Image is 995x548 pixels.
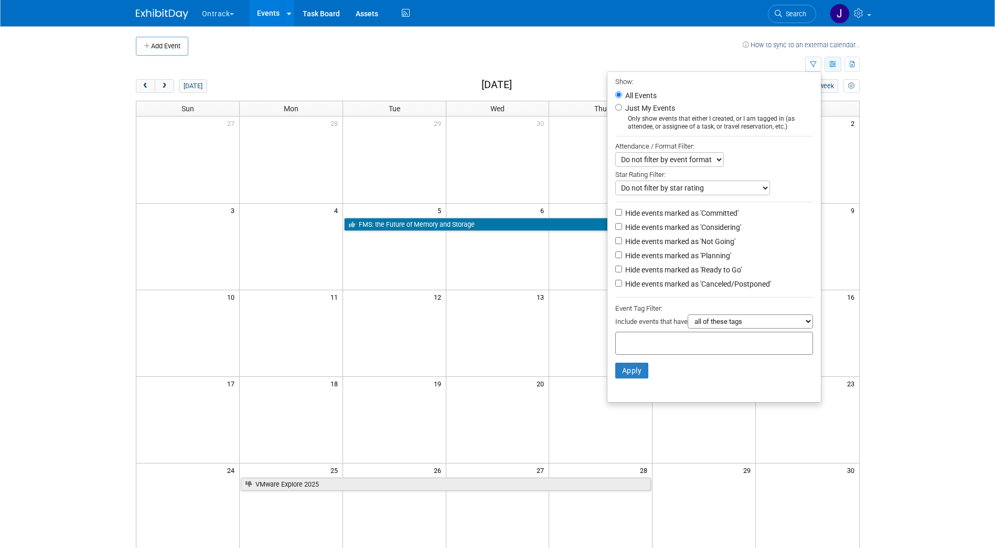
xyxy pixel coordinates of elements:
span: 27 [536,463,549,477]
button: week [814,79,838,93]
span: 25 [329,463,343,477]
i: Personalize Calendar [848,83,855,90]
button: [DATE] [179,79,207,93]
span: Sun [181,104,194,113]
span: 12 [433,290,446,303]
span: 17 [226,377,239,390]
span: 2 [850,117,859,130]
span: 10 [226,290,239,303]
span: 30 [536,117,549,130]
button: Add Event [136,37,188,56]
label: Hide events marked as 'Considering' [623,222,741,233]
span: 28 [639,463,652,477]
span: 27 [226,117,239,130]
button: next [155,79,174,93]
a: VMware Explore 2025 [241,478,651,491]
button: Apply [615,363,649,378]
img: ExhibitDay [136,9,188,19]
label: Hide events marked as 'Canceled/Postponed' [623,279,771,289]
span: 29 [433,117,446,130]
span: 18 [329,377,343,390]
a: Search [768,5,816,23]
div: Only show events that either I created, or I am tagged in (as attendee, or assignee of a task, or... [615,115,813,131]
label: Hide events marked as 'Committed' [623,208,739,218]
span: 9 [850,204,859,217]
button: myCustomButton [843,79,859,93]
span: Tue [389,104,400,113]
span: 6 [539,204,549,217]
span: Thu [594,104,607,113]
span: 29 [742,463,755,477]
span: 28 [329,117,343,130]
button: prev [136,79,155,93]
span: 13 [536,290,549,303]
span: Search [782,10,806,18]
div: Show: [615,75,813,88]
label: Hide events marked as 'Ready to Go' [623,265,742,275]
span: 5 [436,204,446,217]
span: 11 [329,290,343,303]
span: 24 [226,463,239,477]
div: Star Rating Filter: [615,167,813,181]
span: 26 [433,463,446,477]
span: 3 [230,204,239,217]
div: Include events that have [615,314,813,332]
span: 4 [333,204,343,217]
a: FMS: the Future of Memory and Storage [344,218,651,231]
span: Wed [490,104,505,113]
label: Hide events marked as 'Planning' [623,250,731,261]
span: 30 [846,463,859,477]
img: Jaclyn Lee [830,4,850,24]
label: Hide events marked as 'Not Going' [623,236,735,247]
a: How to sync to an external calendar... [743,41,860,49]
div: Attendance / Format Filter: [615,140,813,152]
h2: [DATE] [482,79,512,91]
label: Just My Events [623,103,675,113]
span: 23 [846,377,859,390]
span: 19 [433,377,446,390]
span: 16 [846,290,859,303]
span: 20 [536,377,549,390]
div: Event Tag Filter: [615,302,813,314]
label: All Events [623,92,657,99]
span: Mon [284,104,298,113]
